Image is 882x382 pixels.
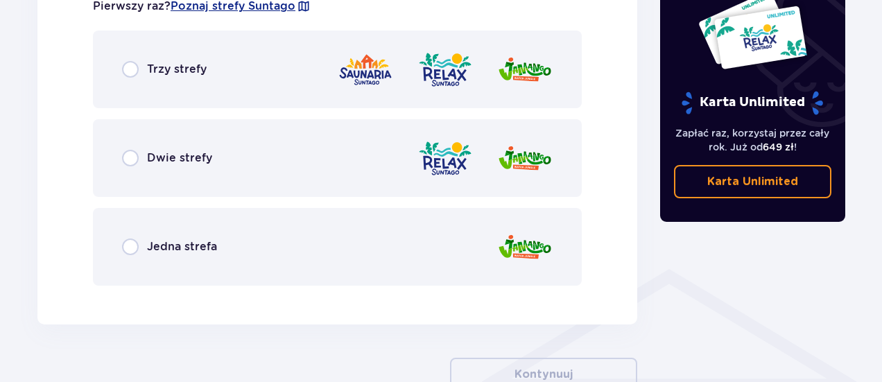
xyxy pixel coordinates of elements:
[674,165,832,198] a: Karta Unlimited
[514,367,573,382] p: Kontynuuj
[417,50,473,89] img: zone logo
[674,126,832,154] p: Zapłać raz, korzystaj przez cały rok. Już od !
[147,239,217,254] p: Jedna strefa
[497,50,553,89] img: zone logo
[707,174,798,189] p: Karta Unlimited
[763,141,794,153] span: 649 zł
[497,139,553,178] img: zone logo
[147,62,207,77] p: Trzy strefy
[497,227,553,267] img: zone logo
[680,91,824,115] p: Karta Unlimited
[417,139,473,178] img: zone logo
[147,150,212,166] p: Dwie strefy
[338,50,393,89] img: zone logo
